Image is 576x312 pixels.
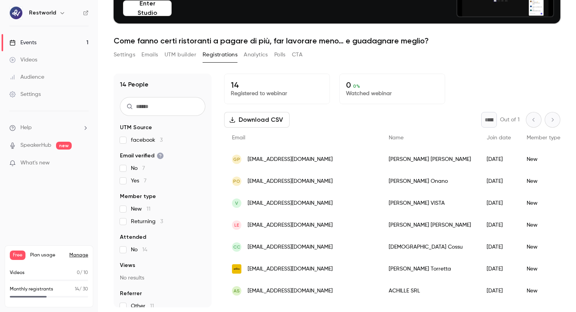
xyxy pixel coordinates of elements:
span: Member type [527,135,560,141]
li: help-dropdown-opener [9,124,89,132]
span: Email verified [120,152,164,160]
span: [EMAIL_ADDRESS][DOMAIN_NAME] [248,221,333,229]
span: UTM Source [120,124,152,132]
p: Out of 1 [500,116,520,124]
span: 3 [160,137,163,143]
span: V [235,200,238,207]
div: [PERSON_NAME] Onano [381,170,479,192]
span: 14 [75,287,79,292]
div: Events [9,39,36,47]
h6: Restworld [29,9,56,17]
p: Monthly registrants [10,286,53,293]
span: What's new [20,159,50,167]
span: [EMAIL_ADDRESS][DOMAIN_NAME] [248,177,333,186]
span: Name [389,135,404,141]
p: 0 [346,80,438,90]
button: Enter Studio [123,0,172,16]
span: No [131,164,145,172]
span: CC [233,243,240,251]
span: [EMAIL_ADDRESS][DOMAIN_NAME] [248,287,333,295]
button: Registrations [203,49,237,61]
button: Analytics [244,49,268,61]
div: [DATE] [479,236,519,258]
div: New [519,280,568,302]
h1: Come fanno certi ristoranti a pagare di più, far lavorare meno… e guadagnare meglio? [114,36,560,45]
a: Manage [69,252,88,258]
span: 11 [147,206,150,212]
span: Free [10,251,25,260]
span: 0 % [353,83,360,89]
span: Member type [120,193,156,200]
div: Videos [9,56,37,64]
span: 14 [142,247,147,252]
span: Other [131,302,154,310]
div: ACHILLE SRL [381,280,479,302]
div: [PERSON_NAME] Torretta [381,258,479,280]
span: 7 [142,166,145,171]
p: Videos [10,269,25,276]
img: Restworld [10,7,22,19]
button: CTA [292,49,302,61]
span: [EMAIL_ADDRESS][DOMAIN_NAME] [248,243,333,251]
span: 3 [160,219,163,224]
button: UTM builder [165,49,196,61]
div: [DATE] [479,280,519,302]
div: New [519,148,568,170]
span: Yes [131,177,147,185]
div: New [519,170,568,192]
span: LE [234,222,239,229]
div: Audience [9,73,44,81]
span: Join date [487,135,511,141]
div: [PERSON_NAME] [PERSON_NAME] [381,214,479,236]
span: 7 [144,178,147,184]
p: Watched webinar [346,90,438,97]
span: New [131,205,150,213]
button: Emails [141,49,158,61]
span: GP [233,156,240,163]
div: [PERSON_NAME] VISTA [381,192,479,214]
button: Download CSV [224,112,290,128]
button: Polls [274,49,286,61]
div: New [519,258,568,280]
div: [DATE] [479,192,519,214]
p: / 30 [75,286,88,293]
span: new [56,142,72,150]
span: [EMAIL_ADDRESS][DOMAIN_NAME] [248,199,333,207]
p: Registered to webinar [231,90,323,97]
span: Referrer [120,290,142,298]
div: [DATE] [479,148,519,170]
span: Email [232,135,245,141]
iframe: Noticeable Trigger [79,160,89,167]
div: [DATE] [479,170,519,192]
span: Views [120,262,135,269]
div: [DATE] [479,258,519,280]
div: New [519,236,568,258]
span: 0 [77,271,80,275]
span: [EMAIL_ADDRESS][DOMAIN_NAME] [248,265,333,273]
span: Returning [131,218,163,225]
div: New [519,192,568,214]
div: [PERSON_NAME] [PERSON_NAME] [381,148,479,170]
div: Settings [9,90,41,98]
span: Help [20,124,32,132]
span: 11 [150,303,154,309]
span: Plan usage [30,252,65,258]
a: SpeakerHub [20,141,51,150]
p: 14 [231,80,323,90]
img: doppiomalto.com [232,264,241,274]
span: AS [234,287,240,294]
span: Attended [120,233,146,241]
div: [DEMOGRAPHIC_DATA] Cossu [381,236,479,258]
span: PO [233,178,240,185]
span: No [131,246,147,254]
span: [EMAIL_ADDRESS][DOMAIN_NAME] [248,155,333,164]
span: facebook [131,136,163,144]
h1: 14 People [120,80,149,89]
button: Settings [114,49,135,61]
p: / 10 [77,269,88,276]
p: No results [120,274,205,282]
div: New [519,214,568,236]
div: [DATE] [479,214,519,236]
